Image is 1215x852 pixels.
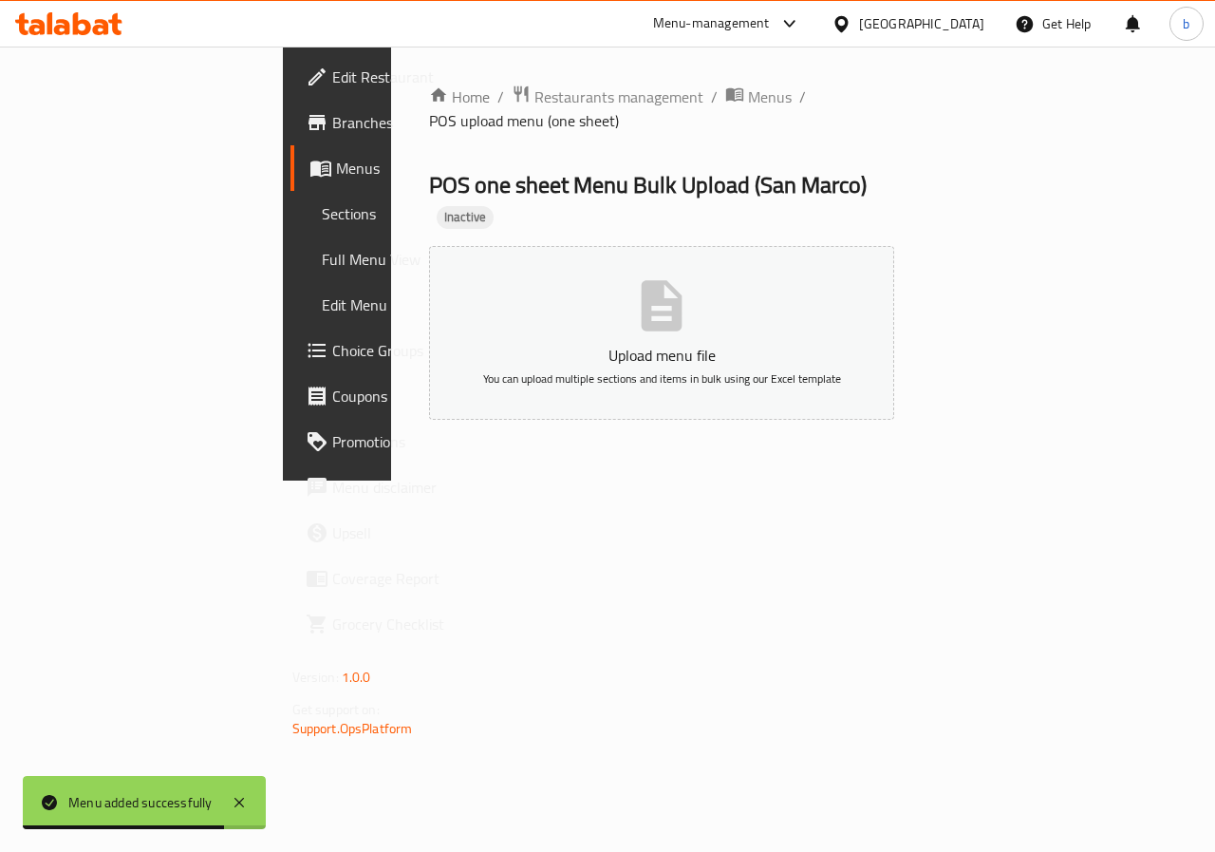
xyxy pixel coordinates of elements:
a: Promotions [290,419,486,464]
span: Get support on: [292,697,380,722]
span: Branches [332,111,471,134]
a: Grocery Checklist [290,601,486,647]
a: Menus [725,85,792,109]
span: b [1183,13,1189,34]
span: Menus [748,85,792,108]
a: Branches [290,100,486,145]
a: Coupons [290,373,486,419]
span: Coverage Report [332,567,471,590]
span: Edit Restaurant [332,66,471,88]
a: Support.OpsPlatform [292,716,413,741]
div: Menu-management [653,12,770,35]
span: POS upload menu (one sheet) [429,109,619,132]
span: Edit Menu [322,293,471,316]
a: Full Menu View [307,237,486,282]
a: Menus [290,145,486,191]
div: [GEOGRAPHIC_DATA] [859,13,984,34]
span: You can upload multiple sections and items in bulk using our Excel template [483,368,841,389]
span: Promotions [332,430,471,453]
span: Sections [322,202,471,225]
a: Choice Groups [290,328,486,373]
a: Edit Menu [307,282,486,328]
span: Upsell [332,521,471,544]
a: Coverage Report [290,556,486,601]
nav: breadcrumb [429,85,895,132]
li: / [497,85,504,108]
span: Restaurants management [534,85,703,108]
li: / [711,85,718,108]
a: Edit Restaurant [290,54,486,100]
div: Menu added successfully [68,792,213,813]
a: Menu disclaimer [290,464,486,510]
span: Menus [336,157,471,180]
a: Sections [307,191,486,237]
span: 1.0.0 [342,665,371,690]
a: Restaurants management [512,85,703,109]
a: Upsell [290,510,486,556]
li: / [799,85,806,108]
span: Full Menu View [322,248,471,271]
span: Version: [292,665,339,690]
span: POS one sheet Menu Bulk Upload ( San Marco ) [429,163,867,206]
span: Coupons [332,385,471,407]
span: Grocery Checklist [332,613,471,635]
span: Menu disclaimer [332,476,471,499]
span: Choice Groups [332,339,471,362]
p: Upload menu file [458,344,866,367]
button: Upload menu fileYou can upload multiple sections and items in bulk using our Excel template [429,246,895,420]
